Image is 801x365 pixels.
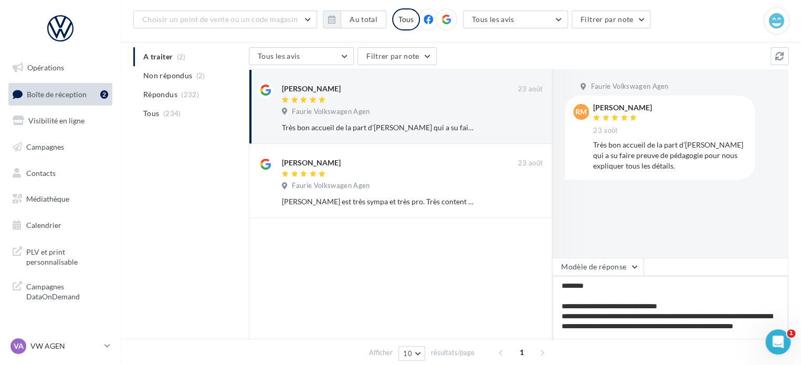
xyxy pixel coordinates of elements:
[518,85,543,94] span: 23 août
[6,136,114,158] a: Campagnes
[100,90,108,99] div: 2
[593,126,618,135] span: 23 août
[6,110,114,132] a: Visibilité en ligne
[572,11,651,28] button: Filtrer par note
[26,279,108,302] span: Campagnes DataOnDemand
[292,181,370,191] span: Faurie Volkswagen Agen
[181,90,199,99] span: (232)
[593,140,746,171] div: Très bon accueil de la part d’[PERSON_NAME] qui a su faire preuve de pédagogie pour nous explique...
[593,104,652,111] div: [PERSON_NAME]
[323,11,386,28] button: Au total
[142,15,298,24] span: Choisir un point de vente ou un code magasin
[282,158,341,168] div: [PERSON_NAME]
[463,11,568,28] button: Tous les avis
[143,108,159,119] span: Tous
[575,107,587,117] span: RM
[513,344,530,361] span: 1
[403,349,412,358] span: 10
[30,341,100,351] p: VW AGEN
[282,122,475,133] div: Très bon accueil de la part d’[PERSON_NAME] qui a su faire preuve de pédagogie pour nous explique...
[552,258,644,276] button: Modèle de réponse
[6,214,114,236] a: Calendrier
[258,51,300,60] span: Tous les avis
[6,188,114,210] a: Médiathèque
[431,348,475,358] span: résultats/page
[282,196,475,207] div: [PERSON_NAME] est très sympa et très pro. Très content de notre achat dans la concession Faurie A...
[8,336,112,356] a: VA VW AGEN
[133,11,317,28] button: Choisir un point de vente ou un code magasin
[26,142,64,151] span: Campagnes
[27,89,87,98] span: Boîte de réception
[6,83,114,106] a: Boîte de réception2
[787,329,795,338] span: 1
[292,107,370,117] span: Faurie Volkswagen Agen
[143,89,177,100] span: Répondus
[341,11,386,28] button: Au total
[518,159,543,168] span: 23 août
[591,82,668,91] span: Faurie Volkswagen Agen
[163,109,181,118] span: (234)
[357,47,437,65] button: Filtrer par note
[472,15,514,24] span: Tous les avis
[196,71,205,80] span: (2)
[249,47,354,65] button: Tous les avis
[28,116,85,125] span: Visibilité en ligne
[398,346,425,361] button: 10
[282,84,341,94] div: [PERSON_NAME]
[26,221,61,230] span: Calendrier
[392,8,420,30] div: Tous
[26,245,108,267] span: PLV et print personnalisable
[765,329,791,354] iframe: Intercom live chat
[369,348,393,358] span: Afficher
[6,241,114,272] a: PLV et print personnalisable
[6,57,114,79] a: Opérations
[143,70,192,81] span: Non répondus
[14,341,24,351] span: VA
[6,275,114,306] a: Campagnes DataOnDemand
[26,168,56,177] span: Contacts
[27,63,64,72] span: Opérations
[6,162,114,184] a: Contacts
[26,194,69,203] span: Médiathèque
